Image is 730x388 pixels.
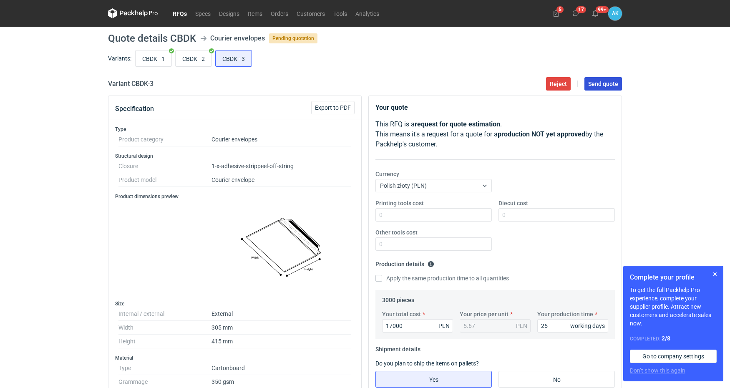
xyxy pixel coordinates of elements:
button: Export to PDF [311,101,355,114]
input: 0 [375,237,492,251]
h3: Type [115,126,355,133]
a: Specs [191,8,215,18]
svg: Packhelp Pro [108,8,158,18]
label: Do you plan to ship the items on pallets? [375,360,479,367]
button: 5 [549,7,563,20]
button: Specification [115,99,154,119]
label: Other tools cost [375,228,418,237]
a: Customers [292,8,329,18]
dt: Height [118,335,211,348]
dd: 1-x-adhesive-strip peel-off-string [211,159,351,173]
dt: Internal / external [118,307,211,321]
h1: Complete your profile [630,272,717,282]
label: Your production time [537,310,593,318]
dt: Closure [118,159,211,173]
label: Yes [375,371,492,388]
label: No [498,371,615,388]
span: Send quote [588,81,618,87]
dt: Product model [118,173,211,187]
div: Courier envelopes [210,33,265,43]
a: RFQs [169,8,191,18]
div: Anna Kontowska [608,7,622,20]
input: 0 [498,208,615,222]
label: CBDK - 2 [175,50,212,67]
span: Polish złoty (PLN) [380,182,427,189]
button: Skip for now [710,269,720,279]
label: CBDK - 3 [215,50,252,67]
dd: Courier envelope [211,173,351,187]
h3: Size [115,300,355,307]
img: courier_envelope [211,203,351,290]
legend: 3000 pieces [382,293,414,303]
span: Export to PDF [315,105,351,111]
button: Don’t show this again [630,366,685,375]
dd: External [211,307,351,321]
strong: 2 / 8 [662,335,670,342]
label: CBDK - 1 [135,50,172,67]
p: To get the full Packhelp Pro experience, complete your supplier profile. Attract new customers an... [630,286,717,328]
button: Send quote [584,77,622,91]
span: Pending quotation [269,33,317,43]
label: Apply the same production time to all quantities [375,274,509,282]
dd: Courier envelopes [211,133,351,146]
input: 0 [382,319,453,333]
button: Reject [546,77,571,91]
dd: 415 mm [211,335,351,348]
label: Variants: [108,54,131,63]
strong: production NOT yet approved [498,130,585,138]
dd: 305 mm [211,321,351,335]
dt: Type [118,361,211,375]
label: Printing tools cost [375,199,424,207]
h3: Structural design [115,153,355,159]
a: Go to company settings [630,350,717,363]
div: PLN [516,322,527,330]
dd: Cartonboard [211,361,351,375]
dt: Product category [118,133,211,146]
button: 17 [569,7,582,20]
input: 0 [375,208,492,222]
a: Tools [329,8,351,18]
h2: Variant CBDK - 3 [108,79,154,89]
h3: Product dimensions preview [115,193,355,200]
div: Completed: [630,334,717,343]
legend: Production details [375,257,434,267]
strong: request for quote estimation [415,120,500,128]
div: PLN [438,322,450,330]
a: Designs [215,8,244,18]
a: Items [244,8,267,18]
p: This RFQ is a . This means it's a request for a quote for a by the Packhelp's customer. [375,119,615,149]
a: Orders [267,8,292,18]
a: Analytics [351,8,383,18]
dt: Width [118,321,211,335]
button: AK [608,7,622,20]
label: Your total cost [382,310,421,318]
strong: Your quote [375,103,408,111]
button: 99+ [589,7,602,20]
legend: Shipment details [375,343,420,353]
label: Diecut cost [498,199,528,207]
label: Currency [375,170,399,178]
label: Your price per unit [460,310,508,318]
input: 0 [537,319,608,333]
span: Reject [550,81,567,87]
div: working days [570,322,605,330]
h1: Quote details CBDK [108,33,196,43]
h3: Material [115,355,355,361]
